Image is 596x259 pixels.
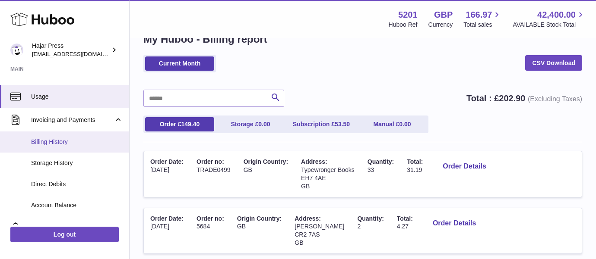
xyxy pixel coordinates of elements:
[143,32,582,46] h1: My Huboo - Billing report
[463,21,502,29] span: Total sales
[31,180,123,188] span: Direct Debits
[301,183,310,190] span: GB
[295,215,321,222] span: Address:
[407,158,423,165] span: Total:
[32,50,127,57] span: [EMAIL_ADDRESS][DOMAIN_NAME]
[466,94,582,103] strong: Total : £
[466,9,492,21] span: 166.97
[528,95,582,103] span: (Excluding Taxes)
[301,175,326,181] span: EH7 4AE
[287,117,356,131] a: Subscription £53.50
[31,223,123,231] span: Cases
[361,151,400,197] td: 33
[513,9,586,29] a: 42,400.00 AVAILABLE Stock Total
[295,239,303,246] span: GB
[407,166,422,173] span: 31.19
[301,166,355,173] span: Typewronger Books
[150,215,184,222] span: Order Date:
[397,215,413,222] span: Total:
[145,56,214,71] a: Current Month
[357,215,384,222] span: Quantity:
[434,9,453,21] strong: GBP
[397,223,409,230] span: 4.27
[525,55,582,71] a: CSV Download
[31,138,123,146] span: Billing History
[244,158,288,165] span: Origin Country:
[237,151,295,197] td: GB
[295,223,344,230] span: [PERSON_NAME]
[197,215,224,222] span: Order no:
[398,9,418,21] strong: 5201
[10,44,23,56] img: editorial@hajarpress.com
[399,121,411,128] span: 0.00
[216,117,285,131] a: Storage £0.00
[513,21,586,29] span: AVAILABLE Stock Total
[10,227,119,242] a: Log out
[428,21,453,29] div: Currency
[358,117,427,131] a: Manual £0.00
[190,208,231,254] td: 5684
[31,93,123,101] span: Usage
[181,121,200,128] span: 149.40
[258,121,270,128] span: 0.00
[31,201,123,209] span: Account Balance
[144,151,190,197] td: [DATE]
[368,158,394,165] span: Quantity:
[295,231,320,238] span: CR2 7AS
[150,158,184,165] span: Order Date:
[190,151,237,197] td: TRADE0499
[31,116,114,124] span: Invoicing and Payments
[499,94,525,103] span: 202.90
[31,159,123,167] span: Storage History
[301,158,327,165] span: Address:
[436,158,493,175] button: Order Details
[463,9,502,29] a: 166.97 Total sales
[426,215,483,232] button: Order Details
[335,121,350,128] span: 53.50
[237,215,282,222] span: Origin Country:
[145,117,214,131] a: Order £149.40
[351,208,390,254] td: 2
[537,9,576,21] span: 42,400.00
[231,208,288,254] td: GB
[32,42,110,58] div: Hajar Press
[144,208,190,254] td: [DATE]
[389,21,418,29] div: Huboo Ref
[197,158,224,165] span: Order no:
